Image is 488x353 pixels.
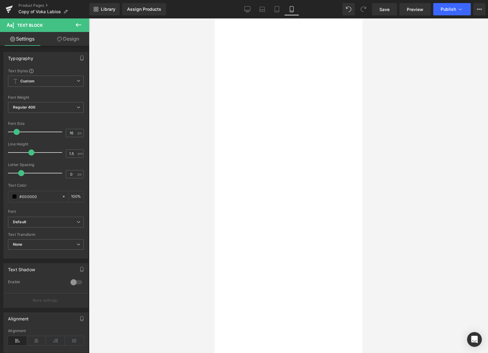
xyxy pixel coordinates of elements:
[101,6,115,12] span: Library
[8,313,29,321] div: Alignment
[78,152,83,156] span: em
[8,232,84,237] div: Text Transform
[18,3,89,8] a: Product Pages
[357,3,370,15] button: Redo
[379,6,390,13] span: Save
[8,121,84,126] div: Font Size
[240,3,255,15] a: Desktop
[17,23,43,28] span: Text Block
[69,191,83,202] div: %
[284,3,299,15] a: Mobile
[8,142,84,146] div: Line Height
[467,332,482,347] div: Open Intercom Messenger
[8,68,84,73] div: Text Styles
[270,3,284,15] a: Tablet
[78,172,83,176] span: px
[13,220,26,225] i: Default
[255,3,270,15] a: Laptop
[13,242,22,247] b: None
[399,3,431,15] a: Preview
[78,131,83,135] span: px
[46,32,90,46] a: Design
[407,6,423,13] span: Preview
[433,3,471,15] button: Publish
[20,79,34,84] b: Custom
[8,280,64,286] div: Enable
[8,52,33,61] div: Typography
[441,7,456,12] span: Publish
[8,95,84,100] div: Font Weight
[342,3,355,15] button: Undo
[8,329,84,333] div: Alignment
[19,193,59,200] input: Color
[8,183,84,188] div: Text Color
[13,105,36,109] b: Regular 400
[18,9,61,14] span: Copy of Voka Labios
[8,209,84,214] div: Font
[8,163,84,167] div: Letter Spacing
[8,264,35,272] div: Text Shadow
[33,298,57,303] p: More settings
[4,293,88,307] button: More settings
[89,3,120,15] a: New Library
[473,3,486,15] button: More
[127,7,161,12] div: Assign Products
